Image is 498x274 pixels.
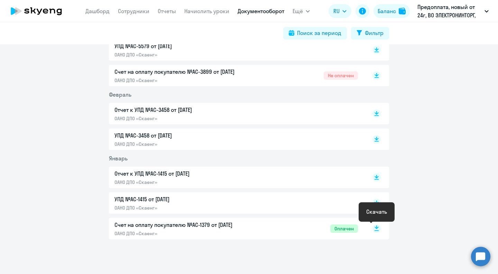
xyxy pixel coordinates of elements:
[158,8,176,15] a: Отчеты
[293,4,310,18] button: Ещё
[114,106,358,122] a: Отчет к УПД №AC-3458 от [DATE]ОАНО ДПО «Скаенг»
[114,195,260,203] p: УПД №AC-1415 от [DATE]
[366,207,387,216] div: Скачать
[114,115,260,122] p: ОАНО ДПО «Скаенг»
[114,141,260,147] p: ОАНО ДПО «Скаенг»
[114,131,358,147] a: УПД №AC-3458 от [DATE]ОАНО ДПО «Скаенг»
[333,7,340,15] span: RU
[414,3,492,19] button: Предоплата, новый от 24г, ВО ЭЛЕКТРОНИНТОРГ, АО
[118,8,149,15] a: Сотрудники
[109,155,128,162] span: Январь
[114,221,358,237] a: Счет на оплату покупателю №AC-1379 от [DATE]ОАНО ДПО «Скаенг»Оплачен
[85,8,110,15] a: Дашборд
[114,179,260,185] p: ОАНО ДПО «Скаенг»
[114,169,358,185] a: Отчет к УПД №AC-1415 от [DATE]ОАНО ДПО «Скаенг»
[283,27,347,39] button: Поиск за период
[365,29,384,37] div: Фильтр
[297,29,341,37] div: Поиск за период
[114,68,260,76] p: Счет на оплату покупателю №AC-3899 от [DATE]
[324,71,358,80] span: Не оплачен
[114,42,260,50] p: УПД №AC-5579 от [DATE]
[114,52,260,58] p: ОАНО ДПО «Скаенг»
[184,8,229,15] a: Начислить уроки
[417,3,482,19] p: Предоплата, новый от 24г, ВО ЭЛЕКТРОНИНТОРГ, АО
[114,42,358,58] a: УПД №AC-5579 от [DATE]ОАНО ДПО «Скаенг»
[351,27,389,39] button: Фильтр
[114,106,260,114] p: Отчет к УПД №AC-3458 от [DATE]
[114,205,260,211] p: ОАНО ДПО «Скаенг»
[329,4,351,18] button: RU
[114,77,260,83] p: ОАНО ДПО «Скаенг»
[114,195,358,211] a: УПД №AC-1415 от [DATE]ОАНО ДПО «Скаенг»
[114,169,260,178] p: Отчет к УПД №AC-1415 от [DATE]
[114,221,260,229] p: Счет на оплату покупателю №AC-1379 от [DATE]
[114,131,260,140] p: УПД №AC-3458 от [DATE]
[114,230,260,237] p: ОАНО ДПО «Скаенг»
[109,91,131,98] span: Февраль
[293,7,303,15] span: Ещё
[114,68,358,83] a: Счет на оплату покупателю №AC-3899 от [DATE]ОАНО ДПО «Скаенг»Не оплачен
[238,8,284,15] a: Документооборот
[378,7,396,15] div: Баланс
[399,8,406,15] img: balance
[373,4,410,18] button: Балансbalance
[330,224,358,233] span: Оплачен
